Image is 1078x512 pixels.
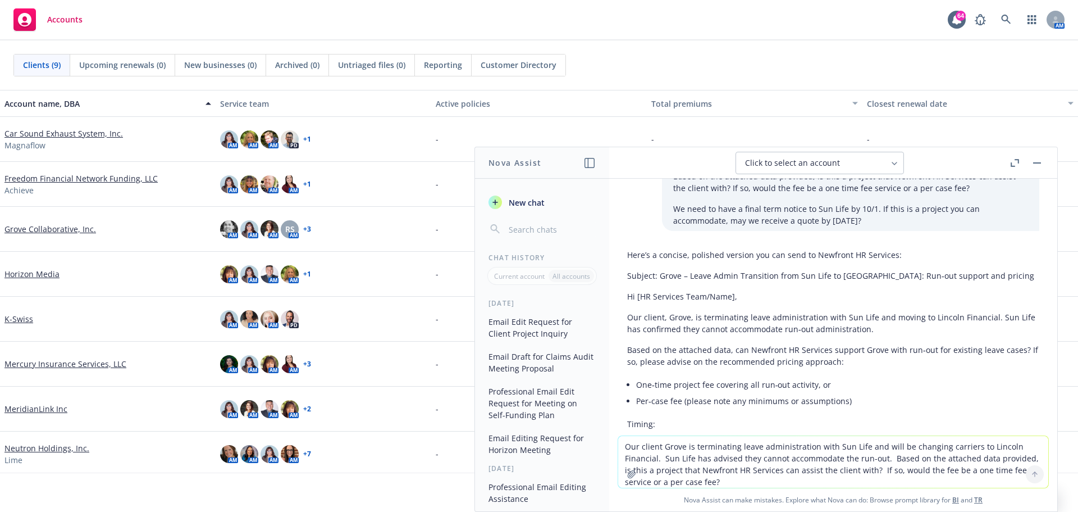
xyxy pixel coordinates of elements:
img: photo [220,175,238,193]
a: + 7 [303,451,311,457]
img: photo [281,400,299,418]
span: Nova Assist can make mistakes. Explore what Nova can do: Browse prompt library for and [614,488,1053,511]
a: + 3 [303,226,311,233]
img: photo [240,175,258,193]
a: K-Swiss [4,313,33,325]
h1: Nova Assist [488,157,541,169]
div: Closest renewal date [867,98,1061,110]
a: TR [974,495,983,505]
img: photo [281,445,299,463]
img: photo [240,265,258,283]
img: photo [261,220,278,238]
div: Service team [220,98,427,110]
div: Chat History [475,253,609,262]
span: - [436,448,438,460]
p: We need to have a final term notice to Sun Life by 10/1. If this is a project you can accommodate... [673,203,1028,226]
span: Reporting [424,59,462,71]
img: photo [220,355,238,373]
a: Horizon Media [4,268,60,280]
span: - [436,133,438,145]
span: Untriaged files (0) [338,59,405,71]
img: photo [240,310,258,328]
p: Current account [494,271,545,281]
img: photo [261,175,278,193]
span: Accounts [47,15,83,24]
span: New chat [506,197,545,209]
img: photo [261,445,278,463]
span: Lime [4,454,22,466]
img: photo [261,265,278,283]
p: Based on the attached data, can Newfront HR Services support Grove with run‑out for existing leav... [627,344,1039,368]
p: Timing: [627,418,1039,430]
button: Email Edit Request for Client Project Inquiry [484,312,600,343]
img: photo [281,265,299,283]
img: photo [220,220,238,238]
a: + 3 [303,361,311,368]
span: - [436,403,438,415]
img: photo [240,130,258,148]
img: photo [240,445,258,463]
a: MeridianLink Inc [4,403,67,415]
img: photo [261,310,278,328]
a: Mercury Insurance Services, LLC [4,358,126,370]
a: + 1 [303,181,311,188]
span: Achieve [4,184,34,196]
img: photo [261,355,278,373]
button: Email Editing Request for Horizon Meeting [484,429,600,459]
div: [DATE] [475,298,609,308]
a: + 1 [303,271,311,278]
a: Car Sound Exhaust System, Inc. [4,128,123,139]
img: photo [240,220,258,238]
button: Professional Email Editing Assistance [484,478,600,508]
div: [DATE] [475,464,609,473]
img: photo [220,130,238,148]
img: photo [261,400,278,418]
p: All accounts [552,271,590,281]
img: photo [220,265,238,283]
img: photo [240,355,258,373]
a: Search [995,8,1017,31]
img: photo [220,310,238,328]
a: Grove Collaborative, Inc. [4,223,96,235]
span: Archived (0) [275,59,319,71]
button: Professional Email Edit Request for Meeting on Self-Funding Plan [484,382,600,424]
div: Active policies [436,98,642,110]
div: Account name, DBA [4,98,199,110]
a: Accounts [9,4,87,35]
img: photo [281,175,299,193]
span: Clients (9) [23,59,61,71]
span: Magnaflow [4,139,45,151]
span: Upcoming renewals (0) [79,59,166,71]
img: photo [261,130,278,148]
span: - [436,358,438,370]
img: photo [281,130,299,148]
a: Report a Bug [969,8,992,31]
button: Closest renewal date [862,90,1078,117]
input: Search chats [506,221,596,237]
a: + 2 [303,406,311,413]
button: Service team [216,90,431,117]
li: Per‑case fee (please note any minimums or assumptions) [636,393,1039,409]
a: + 1 [303,136,311,143]
span: - [651,133,654,145]
button: Total premiums [647,90,862,117]
img: photo [220,445,238,463]
button: Active policies [431,90,647,117]
span: - [436,223,438,235]
p: Subject: Grove – Leave Admin Transition from Sun Life to [GEOGRAPHIC_DATA]: Run‑out support and p... [627,270,1039,282]
div: 64 [956,11,966,21]
img: photo [281,310,299,328]
p: Here’s a concise, polished version you can send to Newfront HR Services: [627,249,1039,261]
span: - [867,133,870,145]
img: photo [240,400,258,418]
a: BI [952,495,959,505]
a: Switch app [1021,8,1043,31]
button: Email Draft for Claims Audit Meeting Proposal [484,347,600,378]
span: Customer Directory [481,59,556,71]
p: Our client, Grove, is terminating leave administration with Sun Life and moving to Lincoln Financ... [627,311,1039,335]
li: One‑time project fee covering all run‑out activity, or [636,377,1039,393]
span: RS [285,223,295,235]
button: Click to select an account [736,152,904,174]
span: New businesses (0) [184,59,257,71]
span: - [436,178,438,190]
